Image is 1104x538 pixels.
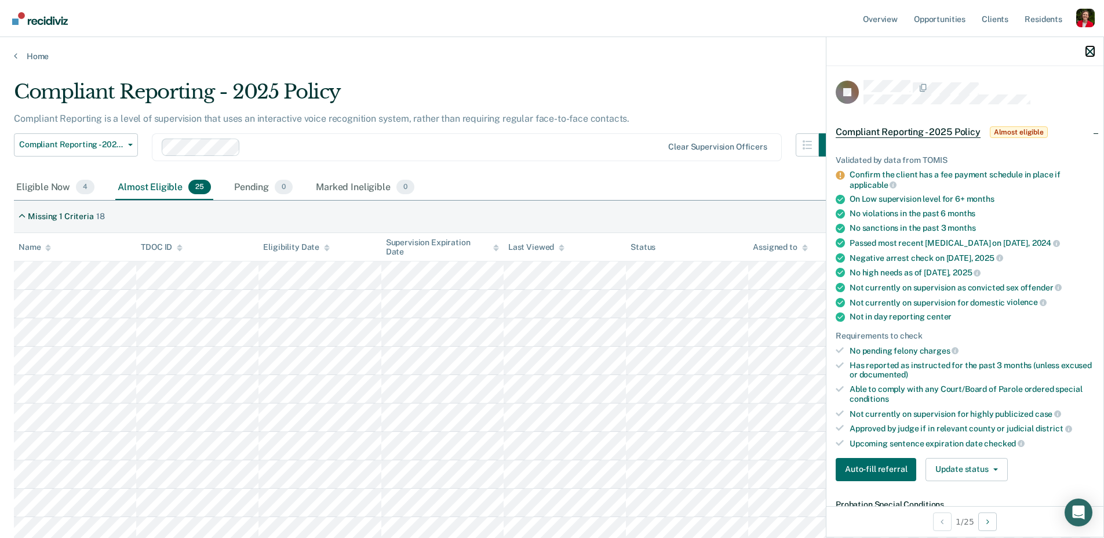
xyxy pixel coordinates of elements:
div: Open Intercom Messenger [1065,499,1092,526]
div: Supervision Expiration Date [386,238,499,257]
div: Able to comply with any Court/Board of Parole ordered special [850,384,1094,404]
button: Update status [926,458,1007,481]
div: Requirements to check [836,331,1094,341]
button: Previous Opportunity [933,512,952,531]
span: 0 [396,180,414,195]
div: 18 [96,212,105,221]
div: Approved by judge if in relevant county or judicial [850,423,1094,434]
div: Not currently on supervision for highly publicized [850,409,1094,419]
div: Not currently on supervision as convicted sex [850,282,1094,293]
div: Eligibility Date [263,242,330,252]
div: Passed most recent [MEDICAL_DATA] on [DATE], [850,238,1094,248]
span: 2025 [953,268,981,277]
span: Almost eligible [990,126,1048,138]
div: Assigned to [753,242,807,252]
div: Has reported as instructed for the past 3 months (unless excused or [850,361,1094,380]
span: charges [920,346,959,355]
div: Not currently on supervision for domestic [850,297,1094,308]
button: Profile dropdown button [1076,9,1095,27]
div: No pending felony [850,346,1094,356]
div: Not in day reporting [850,312,1094,322]
span: center [927,312,952,321]
span: district [1036,424,1072,433]
div: Last Viewed [508,242,564,252]
div: On Low supervision level for 6+ [850,194,1094,204]
div: No sanctions in the past 3 [850,223,1094,233]
span: 25 [188,180,211,195]
span: case [1035,409,1061,419]
div: Confirm the client has a fee payment schedule in place if applicable [850,170,1094,190]
div: Upcoming sentence expiration date [850,438,1094,449]
div: Negative arrest check on [DATE], [850,253,1094,263]
a: Home [14,51,1090,61]
p: Compliant Reporting is a level of supervision that uses an interactive voice recognition system, ... [14,113,629,124]
a: Navigate to form link [836,458,921,481]
button: Auto-fill referral [836,458,916,481]
div: Missing 1 Criteria [28,212,93,221]
div: 1 / 25 [826,506,1103,537]
div: Clear supervision officers [668,142,767,152]
span: 2024 [1032,238,1060,248]
div: TDOC ID [141,242,183,252]
span: Compliant Reporting - 2025 Policy [836,126,981,138]
span: documented) [859,370,908,379]
div: Eligible Now [14,175,97,201]
span: offender [1021,283,1062,292]
span: 4 [76,180,94,195]
span: checked [984,439,1025,448]
dt: Probation Special Conditions [836,500,1094,510]
img: Recidiviz [12,12,68,25]
span: months [948,223,975,232]
div: Almost Eligible [115,175,213,201]
span: violence [1007,297,1047,307]
span: months [967,194,994,203]
span: 0 [275,180,293,195]
span: 2025 [975,253,1003,263]
div: No high needs as of [DATE], [850,267,1094,278]
div: Marked Ineligible [314,175,417,201]
span: Compliant Reporting - 2025 Policy [19,140,123,150]
div: No violations in the past 6 [850,209,1094,219]
span: conditions [850,394,889,403]
div: Pending [232,175,295,201]
span: months [948,209,975,218]
div: Compliant Reporting - 2025 Policy [14,80,842,113]
div: Name [19,242,51,252]
div: Validated by data from TOMIS [836,155,1094,165]
div: Status [631,242,655,252]
div: Compliant Reporting - 2025 PolicyAlmost eligible [826,114,1103,151]
button: Next Opportunity [978,512,997,531]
